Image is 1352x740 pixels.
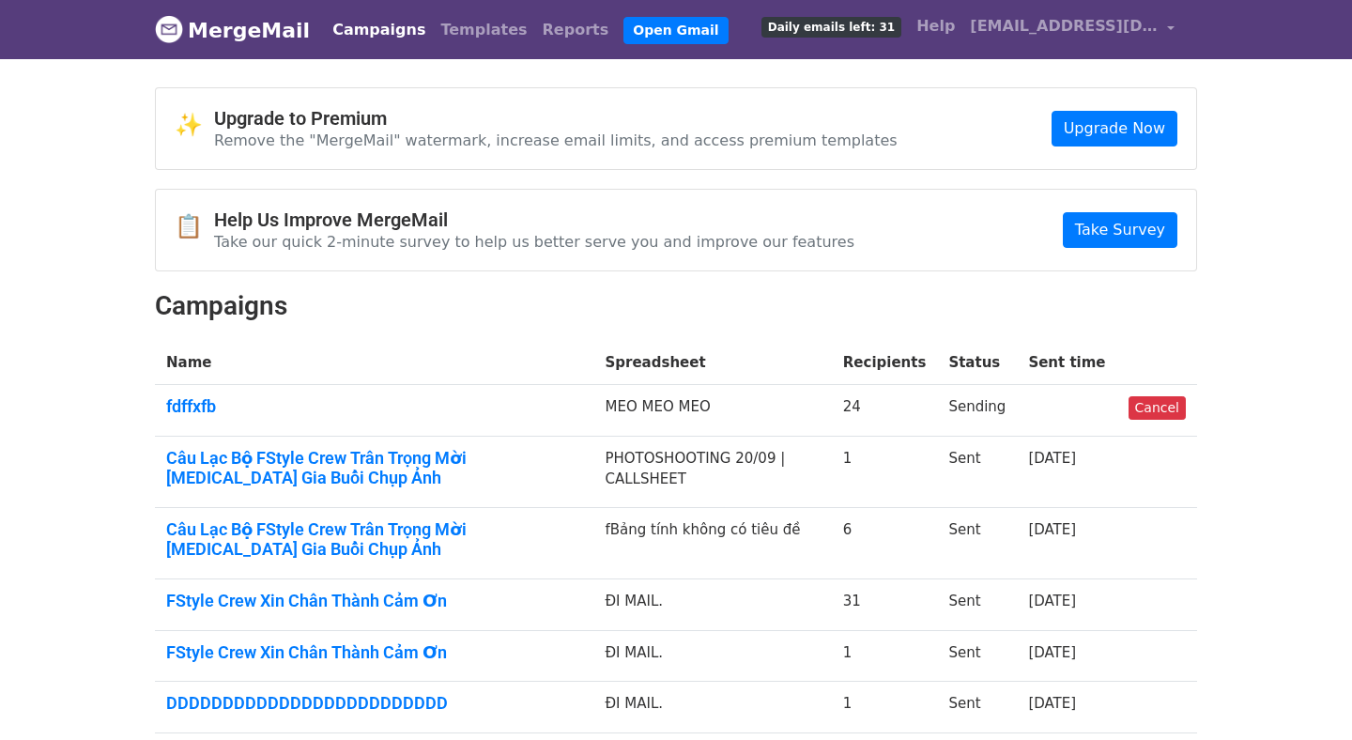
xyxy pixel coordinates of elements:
[937,507,1017,578] td: Sent
[832,341,938,385] th: Recipients
[832,385,938,437] td: 24
[832,507,938,578] td: 6
[166,396,582,417] a: fdffxfb
[433,11,534,49] a: Templates
[593,579,831,631] td: ĐI MAIL.
[937,436,1017,507] td: Sent
[214,232,854,252] p: Take our quick 2-minute survey to help us better serve you and improve our features
[832,579,938,631] td: 31
[1063,212,1177,248] a: Take Survey
[937,630,1017,682] td: Sent
[166,448,582,488] a: Câu Lạc Bộ FStyle Crew Trân Trọng Mời [MEDICAL_DATA] Gia Buổi Chụp Ảnh
[175,112,214,139] span: ✨
[937,579,1017,631] td: Sent
[970,15,1158,38] span: [EMAIL_ADDRESS][DOMAIN_NAME]
[155,10,310,50] a: MergeMail
[155,341,593,385] th: Name
[937,385,1017,437] td: Sending
[214,107,898,130] h4: Upgrade to Premium
[937,682,1017,733] td: Sent
[909,8,962,45] a: Help
[166,591,582,611] a: FStyle Crew Xin Chân Thành Cảm Ơn
[593,341,831,385] th: Spreadsheet
[962,8,1182,52] a: [EMAIL_ADDRESS][DOMAIN_NAME]
[1017,341,1116,385] th: Sent time
[1028,521,1076,538] a: [DATE]
[1129,396,1186,420] a: Cancel
[593,507,831,578] td: fBảng tính không có tiêu đề
[1028,450,1076,467] a: [DATE]
[593,682,831,733] td: ĐI MAIL.
[1028,644,1076,661] a: [DATE]
[593,385,831,437] td: MEO MEO MEO
[214,208,854,231] h4: Help Us Improve MergeMail
[155,290,1197,322] h2: Campaigns
[155,15,183,43] img: MergeMail logo
[325,11,433,49] a: Campaigns
[1028,695,1076,712] a: [DATE]
[1052,111,1177,146] a: Upgrade Now
[535,11,617,49] a: Reports
[623,17,728,44] a: Open Gmail
[832,436,938,507] td: 1
[754,8,909,45] a: Daily emails left: 31
[832,630,938,682] td: 1
[166,642,582,663] a: FStyle Crew Xin Chân Thành Cảm Ơn
[593,436,831,507] td: PHOTOSHOOTING 20/09 | CALLSHEET
[166,519,582,560] a: Câu Lạc Bộ FStyle Crew Trân Trọng Mời [MEDICAL_DATA] Gia Buổi Chụp Ảnh
[593,630,831,682] td: ĐI MAIL.
[214,131,898,150] p: Remove the "MergeMail" watermark, increase email limits, and access premium templates
[175,213,214,240] span: 📋
[937,341,1017,385] th: Status
[1028,593,1076,609] a: [DATE]
[832,682,938,733] td: 1
[761,17,901,38] span: Daily emails left: 31
[166,693,582,714] a: DDDDDDDDDDDDDDDDDDDDDDDDD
